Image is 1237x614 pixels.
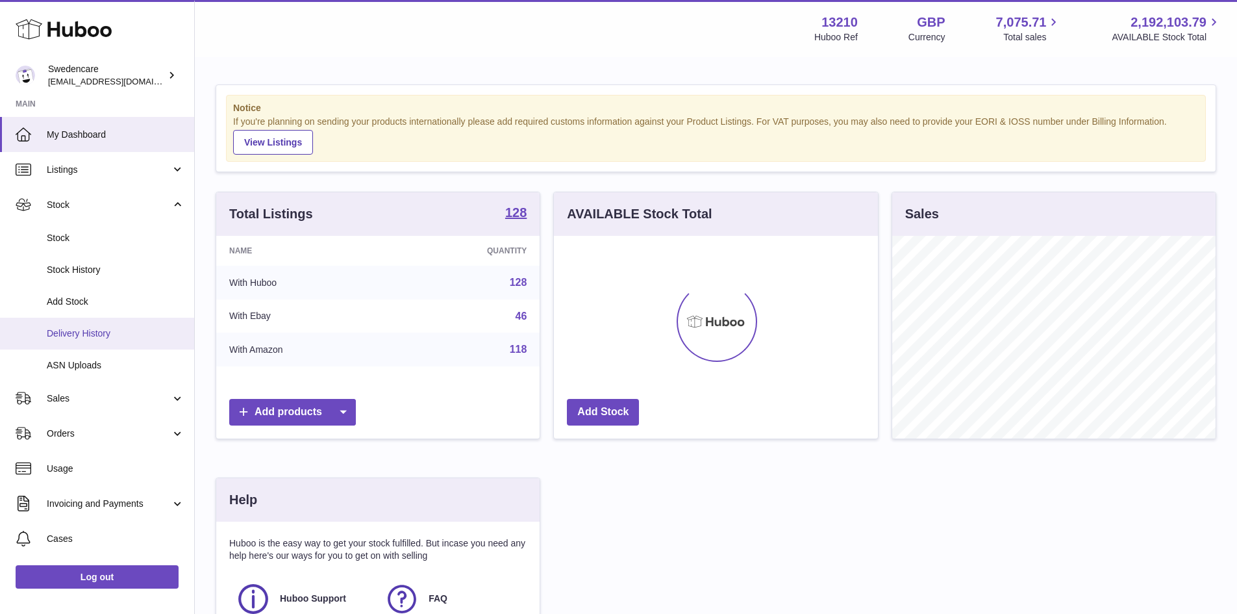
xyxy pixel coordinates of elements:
[47,463,184,475] span: Usage
[233,130,313,155] a: View Listings
[516,311,527,322] a: 46
[47,164,171,176] span: Listings
[47,428,171,440] span: Orders
[1003,31,1061,44] span: Total sales
[47,359,184,372] span: ASN Uploads
[821,14,858,31] strong: 13210
[229,537,527,562] p: Huboo is the easy way to get your stock fulfilled. But incase you need any help here's our ways f...
[216,266,394,300] td: With Huboo
[16,565,179,589] a: Log out
[908,31,945,44] div: Currency
[216,236,394,266] th: Name
[47,199,171,211] span: Stock
[229,205,313,223] h3: Total Listings
[48,76,191,86] span: [EMAIL_ADDRESS][DOMAIN_NAME]
[567,205,712,223] h3: AVAILABLE Stock Total
[47,232,184,244] span: Stock
[1131,14,1206,31] span: 2,192,103.79
[229,399,356,426] a: Add products
[47,327,184,340] span: Delivery History
[47,296,184,308] span: Add Stock
[216,300,394,333] td: With Ebay
[47,264,184,276] span: Stock History
[1112,31,1221,44] span: AVAILABLE Stock Total
[1112,14,1221,44] a: 2,192,103.79 AVAILABLE Stock Total
[233,102,1199,114] strong: Notice
[996,14,1062,44] a: 7,075.71 Total sales
[47,498,171,510] span: Invoicing and Payments
[429,593,447,605] span: FAQ
[48,63,165,88] div: Swedencare
[505,206,527,219] strong: 128
[996,14,1047,31] span: 7,075.71
[814,31,858,44] div: Huboo Ref
[394,236,540,266] th: Quantity
[229,491,257,509] h3: Help
[47,129,184,141] span: My Dashboard
[567,399,639,426] a: Add Stock
[216,333,394,366] td: With Amazon
[47,392,171,405] span: Sales
[16,66,35,85] img: internalAdmin-13210@internal.huboo.com
[905,205,939,223] h3: Sales
[47,533,184,545] span: Cases
[510,344,527,355] a: 118
[510,277,527,288] a: 128
[233,116,1199,155] div: If you're planning on sending your products internationally please add required customs informati...
[280,593,346,605] span: Huboo Support
[505,206,527,222] a: 128
[917,14,945,31] strong: GBP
